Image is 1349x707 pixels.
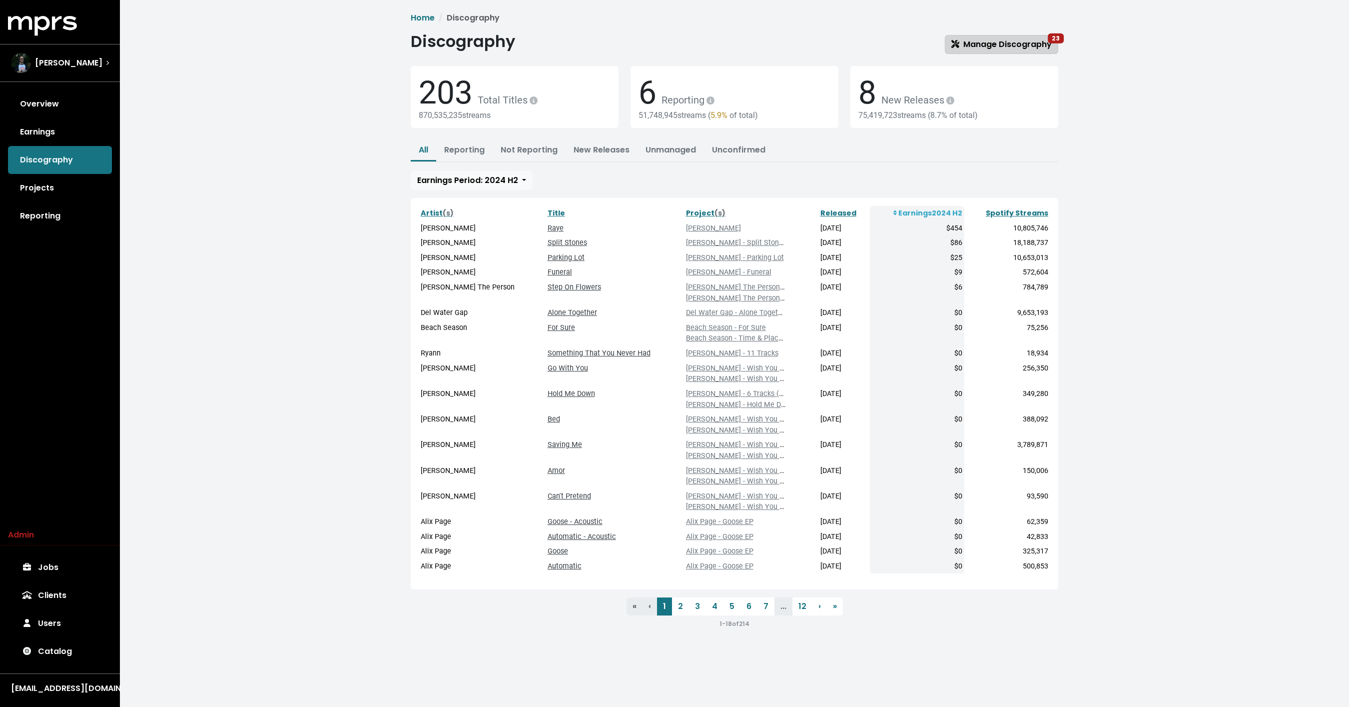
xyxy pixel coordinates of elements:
a: Amor [548,466,565,475]
td: [DATE] [818,320,870,346]
a: [PERSON_NAME] - Hold Me Down [686,400,794,409]
td: [DATE] [818,221,870,236]
a: Alix Page - Goose EP [686,547,753,555]
div: $0 [872,307,962,318]
td: [DATE] [818,489,870,514]
td: 572,604 [964,265,1050,280]
a: 6 [740,597,757,615]
a: [PERSON_NAME] - Wish You Were Here EP [686,426,824,434]
td: Alix Page [419,559,546,574]
span: 203 [419,74,473,111]
a: Goose [548,547,568,555]
td: [PERSON_NAME] [419,489,546,514]
a: For Sure [548,323,575,332]
td: Alix Page [419,529,546,544]
td: 150,006 [964,463,1050,489]
td: [DATE] [818,235,870,250]
td: 784,789 [964,280,1050,305]
span: 8.7% [930,110,947,120]
td: [DATE] [818,559,870,574]
td: [DATE] [818,412,870,437]
td: [PERSON_NAME] [419,437,546,463]
a: Automatic - Acoustic [548,532,616,541]
td: [DATE] [818,463,870,489]
a: All [419,144,428,155]
span: » [833,600,837,612]
td: [PERSON_NAME] [419,361,546,386]
a: [PERSON_NAME] - Wish You Were Here EP [686,477,824,485]
td: 18,188,737 [964,235,1050,250]
td: [DATE] [818,265,870,280]
div: $0 [872,322,962,333]
a: Jobs [8,553,112,581]
td: [DATE] [818,437,870,463]
div: $25 [872,252,962,263]
td: [DATE] [818,346,870,361]
img: The selected account / producer [11,53,31,73]
a: [PERSON_NAME] The Person - CHAPTER 3: The Burning LP [686,283,877,291]
a: Unconfirmed [712,144,765,155]
div: $0 [872,516,962,527]
td: 18,934 [964,346,1050,361]
a: [PERSON_NAME] - Wish You Were Here EP [686,440,824,449]
div: [EMAIL_ADDRESS][DOMAIN_NAME] [11,682,109,694]
a: Automatic [548,562,582,570]
a: Users [8,609,112,637]
td: [DATE] [818,250,870,265]
div: $0 [872,546,962,557]
td: [PERSON_NAME] The Person [419,280,546,305]
span: New Releases [876,94,956,106]
a: Step On Flowers [548,283,601,291]
span: Earnings Period: 2024 H2 [417,174,518,186]
a: Beach Season - For Sure [686,323,766,332]
a: [PERSON_NAME] - Split Stones [686,238,786,247]
span: 8 [858,74,876,111]
div: $0 [872,439,962,450]
td: [DATE] [818,529,870,544]
div: $0 [872,465,962,476]
a: [PERSON_NAME] - 11 Tracks [686,349,778,357]
td: [DATE] [818,361,870,386]
a: Alix Page - Goose EP [686,562,753,570]
td: [PERSON_NAME] [419,463,546,489]
a: [PERSON_NAME] - Parking Lot [686,253,784,262]
td: 3,789,871 [964,437,1050,463]
a: Reporting [8,202,112,230]
td: 256,350 [964,361,1050,386]
td: [PERSON_NAME] [419,265,546,280]
a: 4 [706,597,723,615]
button: [EMAIL_ADDRESS][DOMAIN_NAME] [8,682,112,695]
td: [DATE] [818,514,870,529]
a: Go With You [548,364,588,372]
span: › [818,600,821,612]
div: $0 [872,348,962,359]
a: 12 [792,597,812,615]
button: Earnings Period: 2024 H2 [411,171,533,190]
a: [PERSON_NAME] - Funeral [686,268,771,276]
a: Not Reporting [501,144,558,155]
td: Beach Season [419,320,546,346]
a: Project(s) [686,208,725,218]
td: 75,256 [964,320,1050,346]
a: Alix Page - Goose EP [686,532,753,541]
a: [PERSON_NAME] - Wish You Were Here EP [686,492,824,500]
div: $86 [872,237,962,248]
td: Alix Page [419,514,546,529]
a: [PERSON_NAME] The Person - Step On Flowers [686,294,839,302]
span: 5.9% [710,110,727,120]
a: Raye [548,224,564,232]
td: [PERSON_NAME] [419,412,546,437]
td: [DATE] [818,386,870,412]
li: Discography [435,12,500,24]
a: Something That You Never Had [548,349,651,357]
td: [PERSON_NAME] [419,386,546,412]
td: 9,653,193 [964,305,1050,320]
a: 7 [757,597,774,615]
div: $6 [872,282,962,293]
span: Manage Discography [951,38,1052,50]
a: Funeral [548,268,572,276]
td: Ryann [419,346,546,361]
td: [DATE] [818,280,870,305]
a: Goose - Acoustic [548,517,603,526]
a: Unmanaged [646,144,696,155]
